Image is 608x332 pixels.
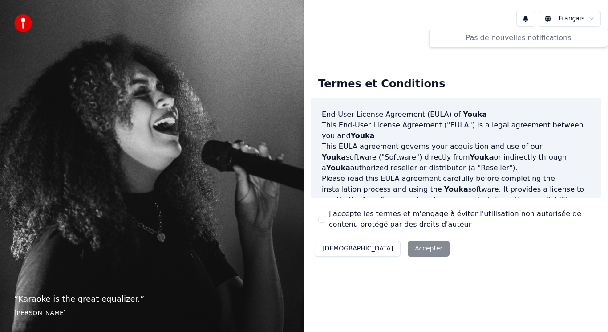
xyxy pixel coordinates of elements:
[322,109,590,120] h3: End-User License Agreement (EULA) of
[351,131,375,140] span: Youka
[14,14,32,32] img: youka
[315,241,401,257] button: [DEMOGRAPHIC_DATA]
[322,120,590,141] p: This End-User License Agreement ("EULA") is a legal agreement between you and
[470,153,494,161] span: Youka
[14,293,290,305] p: “ Karaoke is the great equalizer. ”
[463,110,487,119] span: Youka
[349,196,373,204] span: Youka
[433,33,604,43] div: Pas de nouvelles notifications
[311,70,452,98] div: Termes et Conditions
[322,141,590,173] p: This EULA agreement governs your acquisition and use of our software ("Software") directly from o...
[14,309,290,318] footer: [PERSON_NAME]
[444,185,468,193] span: Youka
[329,209,594,230] label: J'accepte les termes et m'engage à éviter l'utilisation non autorisée de contenu protégé par des ...
[326,164,350,172] span: Youka
[322,173,590,216] p: Please read this EULA agreement carefully before completing the installation process and using th...
[322,153,346,161] span: Youka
